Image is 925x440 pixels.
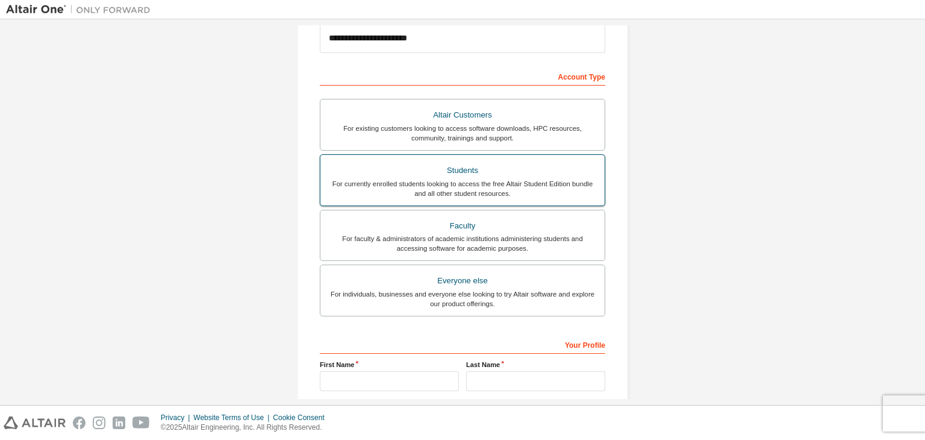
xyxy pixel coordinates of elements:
[320,360,459,369] label: First Name
[328,234,597,253] div: For faculty & administrators of academic institutions administering students and accessing softwa...
[328,218,597,234] div: Faculty
[6,4,157,16] img: Altair One
[328,162,597,179] div: Students
[320,335,605,354] div: Your Profile
[328,289,597,309] div: For individuals, businesses and everyone else looking to try Altair software and explore our prod...
[466,360,605,369] label: Last Name
[320,398,605,408] label: Job Title
[113,416,125,429] img: linkedin.svg
[328,107,597,124] div: Altair Customers
[193,413,273,423] div: Website Terms of Use
[73,416,86,429] img: facebook.svg
[320,66,605,86] div: Account Type
[161,423,332,433] p: © 2025 Altair Engineering, Inc. All Rights Reserved.
[273,413,331,423] div: Cookie Consent
[328,124,597,143] div: For existing customers looking to access software downloads, HPC resources, community, trainings ...
[93,416,105,429] img: instagram.svg
[4,416,66,429] img: altair_logo.svg
[328,179,597,198] div: For currently enrolled students looking to access the free Altair Student Edition bundle and all ...
[328,272,597,289] div: Everyone else
[161,413,193,423] div: Privacy
[132,416,150,429] img: youtube.svg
